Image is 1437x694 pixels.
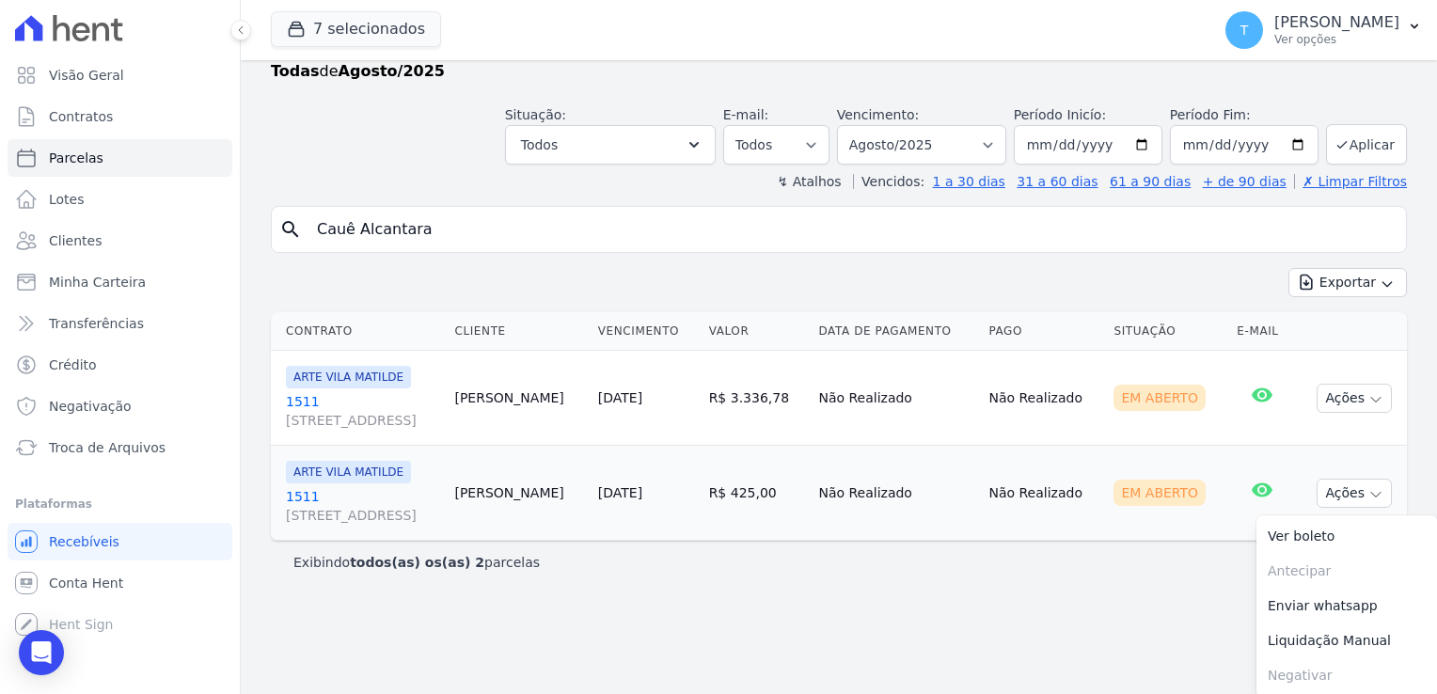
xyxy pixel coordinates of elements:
[1294,174,1407,189] a: ✗ Limpar Filtros
[49,438,166,457] span: Troca de Arquivos
[271,11,441,47] button: 7 selecionados
[1106,312,1229,351] th: Situação
[521,134,558,156] span: Todos
[981,446,1106,541] td: Não Realizado
[777,174,841,189] label: ↯ Atalhos
[279,218,302,241] i: search
[286,392,439,430] a: 1511[STREET_ADDRESS]
[8,429,232,466] a: Troca de Arquivos
[1110,174,1191,189] a: 61 a 90 dias
[49,66,124,85] span: Visão Geral
[8,523,232,560] a: Recebíveis
[49,355,97,374] span: Crédito
[293,553,540,572] p: Exibindo parcelas
[8,98,232,135] a: Contratos
[1274,13,1399,32] p: [PERSON_NAME]
[286,506,439,525] span: [STREET_ADDRESS]
[271,60,445,83] p: de
[1326,124,1407,165] button: Aplicar
[286,411,439,430] span: [STREET_ADDRESS]
[49,397,132,416] span: Negativação
[1317,384,1392,413] button: Ações
[8,56,232,94] a: Visão Geral
[1288,268,1407,297] button: Exportar
[49,532,119,551] span: Recebíveis
[19,630,64,675] div: Open Intercom Messenger
[811,351,981,446] td: Não Realizado
[271,312,447,351] th: Contrato
[286,487,439,525] a: 1511[STREET_ADDRESS]
[1210,4,1437,56] button: T [PERSON_NAME] Ver opções
[981,312,1106,351] th: Pago
[49,149,103,167] span: Parcelas
[8,305,232,342] a: Transferências
[8,263,232,301] a: Minha Carteira
[286,366,411,388] span: ARTE VILA MATILDE
[702,446,812,541] td: R$ 425,00
[853,174,924,189] label: Vencidos:
[1113,480,1206,506] div: Em Aberto
[1256,519,1437,554] a: Ver boleto
[8,222,232,260] a: Clientes
[49,314,144,333] span: Transferências
[49,107,113,126] span: Contratos
[598,485,642,500] a: [DATE]
[702,312,812,351] th: Valor
[271,62,320,80] strong: Todas
[837,107,919,122] label: Vencimento:
[8,564,232,602] a: Conta Hent
[702,351,812,446] td: R$ 3.336,78
[8,139,232,177] a: Parcelas
[811,446,981,541] td: Não Realizado
[1014,107,1106,122] label: Período Inicío:
[49,231,102,250] span: Clientes
[1017,174,1097,189] a: 31 a 60 dias
[591,312,702,351] th: Vencimento
[306,211,1398,248] input: Buscar por nome do lote ou do cliente
[723,107,769,122] label: E-mail:
[8,387,232,425] a: Negativação
[811,312,981,351] th: Data de Pagamento
[1317,479,1392,508] button: Ações
[447,351,590,446] td: [PERSON_NAME]
[286,461,411,483] span: ARTE VILA MATILDE
[933,174,1005,189] a: 1 a 30 dias
[447,446,590,541] td: [PERSON_NAME]
[339,62,445,80] strong: Agosto/2025
[49,273,146,292] span: Minha Carteira
[15,493,225,515] div: Plataformas
[49,574,123,592] span: Conta Hent
[1240,24,1249,37] span: T
[49,190,85,209] span: Lotes
[8,346,232,384] a: Crédito
[8,181,232,218] a: Lotes
[505,125,716,165] button: Todos
[350,555,484,570] b: todos(as) os(as) 2
[1170,105,1319,125] label: Período Fim:
[981,351,1106,446] td: Não Realizado
[598,390,642,405] a: [DATE]
[447,312,590,351] th: Cliente
[1203,174,1287,189] a: + de 90 dias
[505,107,566,122] label: Situação:
[1113,385,1206,411] div: Em Aberto
[1229,312,1294,351] th: E-mail
[1274,32,1399,47] p: Ver opções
